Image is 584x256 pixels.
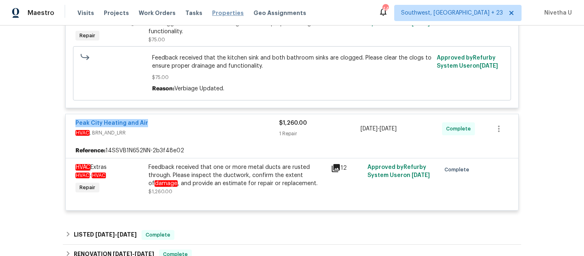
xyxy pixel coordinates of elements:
span: Southwest, [GEOGRAPHIC_DATA] + 23 [401,9,503,17]
span: Maestro [28,9,54,17]
div: 14SSVB1N652NN-2b3f48e02 [66,143,518,158]
span: [DATE] [95,232,115,237]
em: HVAC [75,173,90,178]
span: Geo Assignments [253,9,306,17]
span: Complete [444,166,472,174]
span: Projects [104,9,129,17]
span: $75.00 [148,37,165,42]
span: Visits [77,9,94,17]
span: [DATE] [480,63,498,69]
em: HVAC [75,130,90,136]
a: Peak City Heating and Air [75,120,148,126]
div: 12 [331,163,363,173]
span: Properties [212,9,244,17]
span: Extras [75,164,107,171]
div: LISTED [DATE]-[DATE]Complete [63,225,521,245]
span: - [361,125,397,133]
span: Complete [446,125,474,133]
div: Feedback received that one or more metal ducts are rusted through. Please inspect the ductwork, c... [148,163,326,188]
span: , BRN_AND_LRR [75,129,279,137]
span: Complete [142,231,174,239]
span: Feedback received that the kitchen sink and both bathroom sinks are clogged. Please clear the clo... [152,54,432,70]
span: Approved by Refurby System User on [367,164,430,178]
span: $1,260.00 [279,120,307,126]
span: [DATE] [361,126,378,132]
span: Reason: [152,86,174,92]
span: Approved by Refurby System User on [437,55,498,69]
span: Work Orders [139,9,176,17]
h6: LISTED [74,230,137,240]
span: [DATE] [117,232,137,237]
span: - [95,232,137,237]
span: Verbiage Updated. [174,86,224,92]
em: HVAC [92,173,106,178]
div: 442 [382,5,388,13]
span: [DATE] [412,173,430,178]
span: [DATE] [380,126,397,132]
span: Repair [76,32,99,40]
em: HVAC [75,164,90,171]
span: Nivetha U [541,9,572,17]
span: Tasks [185,10,202,16]
div: 1 Repair [279,130,361,138]
b: Reference: [75,147,105,155]
span: $75.00 [152,73,432,81]
span: $1,260.00 [148,189,172,194]
em: damage [155,180,178,187]
span: Repair [76,183,99,192]
span: - [75,173,106,178]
